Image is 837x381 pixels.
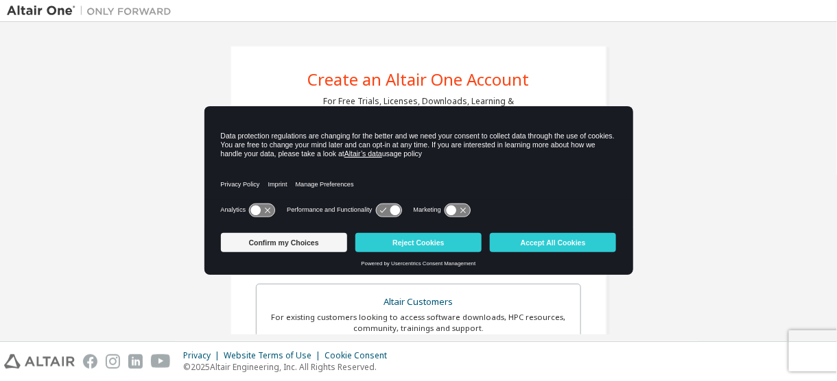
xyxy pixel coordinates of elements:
[106,354,120,369] img: instagram.svg
[7,4,178,18] img: Altair One
[183,350,224,361] div: Privacy
[83,354,97,369] img: facebook.svg
[265,293,572,312] div: Altair Customers
[224,350,325,361] div: Website Terms of Use
[151,354,171,369] img: youtube.svg
[265,312,572,334] div: For existing customers looking to access software downloads, HPC resources, community, trainings ...
[308,71,530,88] div: Create an Altair One Account
[4,354,75,369] img: altair_logo.svg
[183,361,395,373] p: © 2025 Altair Engineering, Inc. All Rights Reserved.
[128,354,143,369] img: linkedin.svg
[323,96,514,118] div: For Free Trials, Licenses, Downloads, Learning & Documentation and so much more.
[325,350,395,361] div: Cookie Consent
